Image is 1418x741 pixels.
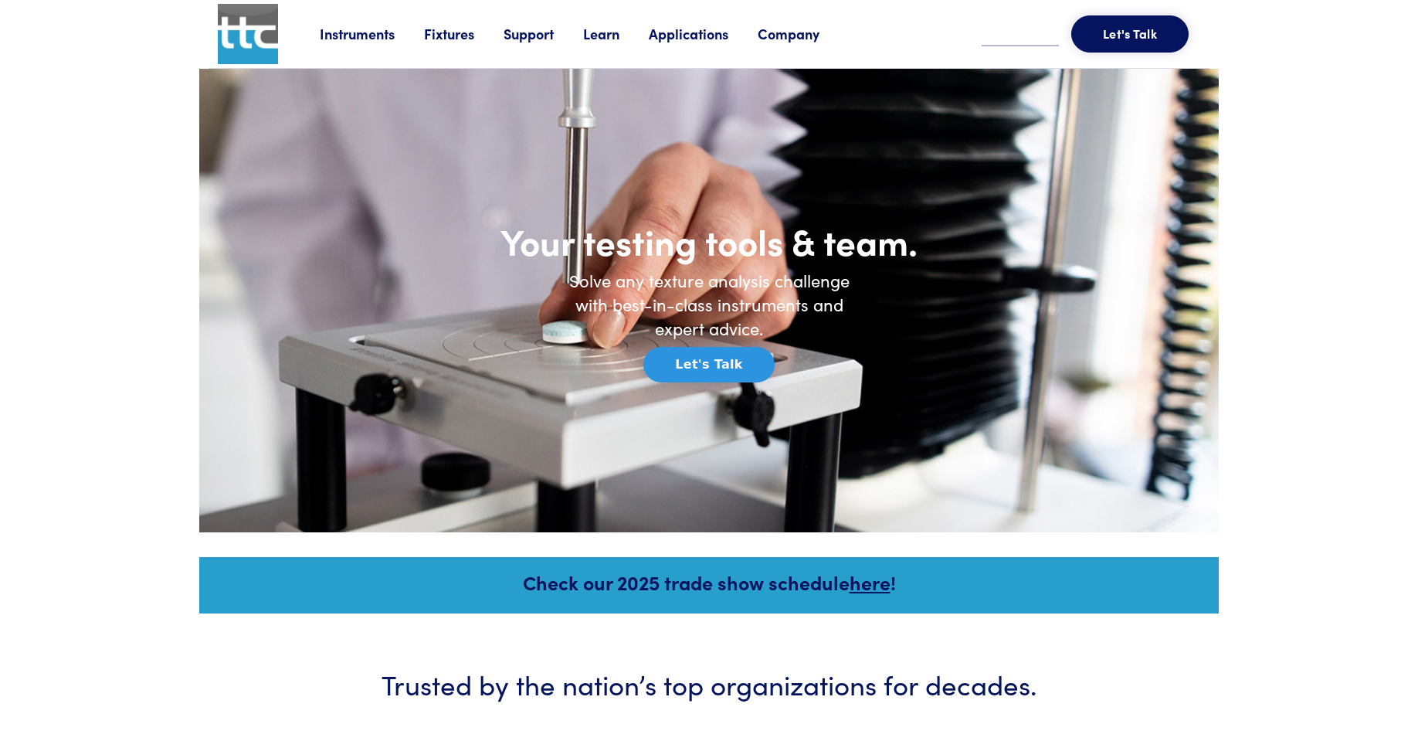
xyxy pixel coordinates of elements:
h5: Check our 2025 trade show schedule ! [220,569,1198,596]
a: Instruments [320,24,424,43]
img: ttc_logo_1x1_v1.0.png [218,4,278,64]
a: Fixtures [424,24,504,43]
h1: Your testing tools & team. [400,219,1018,263]
button: Let's Talk [643,347,774,382]
a: here [850,569,890,596]
a: Support [504,24,583,43]
a: Learn [583,24,649,43]
button: Let's Talk [1071,15,1189,53]
h3: Trusted by the nation’s top organizations for decades. [246,665,1172,702]
a: Applications [649,24,758,43]
h6: Solve any texture analysis challenge with best-in-class instruments and expert advice. [555,269,863,340]
a: Company [758,24,849,43]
